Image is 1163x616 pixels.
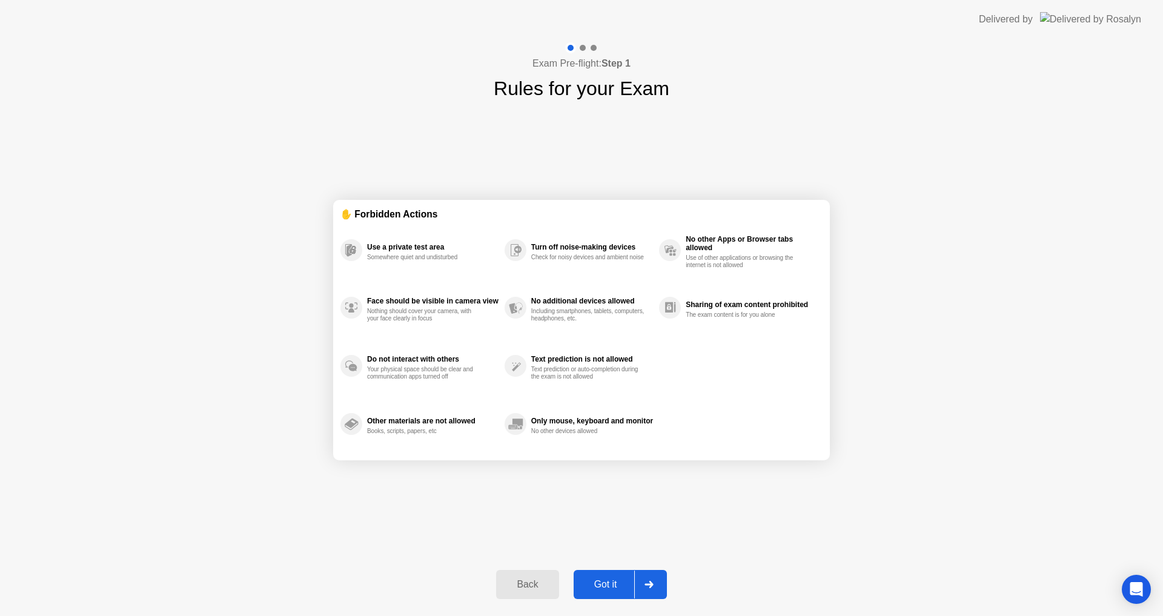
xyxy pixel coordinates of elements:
[367,254,482,261] div: Somewhere quiet and undisturbed
[979,12,1033,27] div: Delivered by
[531,308,646,322] div: Including smartphones, tablets, computers, headphones, etc.
[500,579,555,590] div: Back
[1040,12,1141,26] img: Delivered by Rosalyn
[531,243,653,251] div: Turn off noise-making devices
[601,58,631,68] b: Step 1
[1122,575,1151,604] div: Open Intercom Messenger
[577,579,634,590] div: Got it
[686,311,800,319] div: The exam content is for you alone
[531,297,653,305] div: No additional devices allowed
[494,74,669,103] h1: Rules for your Exam
[496,570,558,599] button: Back
[686,254,800,269] div: Use of other applications or browsing the internet is not allowed
[340,207,823,221] div: ✋ Forbidden Actions
[574,570,667,599] button: Got it
[367,243,499,251] div: Use a private test area
[367,355,499,363] div: Do not interact with others
[367,366,482,380] div: Your physical space should be clear and communication apps turned off
[531,355,653,363] div: Text prediction is not allowed
[367,297,499,305] div: Face should be visible in camera view
[367,308,482,322] div: Nothing should cover your camera, with your face clearly in focus
[531,428,646,435] div: No other devices allowed
[531,254,646,261] div: Check for noisy devices and ambient noise
[531,417,653,425] div: Only mouse, keyboard and monitor
[367,428,482,435] div: Books, scripts, papers, etc
[367,417,499,425] div: Other materials are not allowed
[531,366,646,380] div: Text prediction or auto-completion during the exam is not allowed
[686,235,817,252] div: No other Apps or Browser tabs allowed
[532,56,631,71] h4: Exam Pre-flight:
[686,300,817,309] div: Sharing of exam content prohibited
